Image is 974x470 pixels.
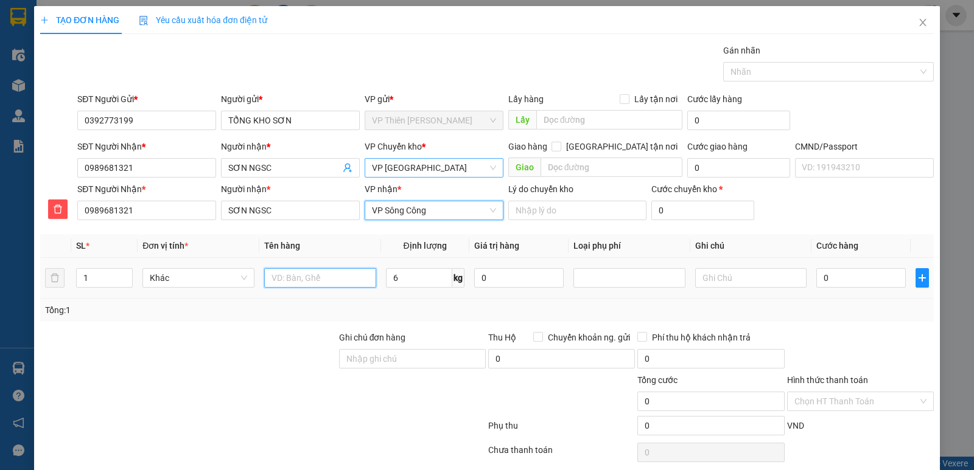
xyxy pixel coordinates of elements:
[76,241,86,251] span: SL
[122,271,130,278] span: up
[906,6,940,40] button: Close
[918,18,928,27] span: close
[508,94,544,104] span: Lấy hàng
[508,201,647,220] input: Lý do chuyển kho
[264,268,376,288] input: VD: Bàn, Ghế
[122,279,130,286] span: down
[543,331,635,344] span: Chuyển khoản ng. gửi
[339,349,486,368] input: Ghi chú đơn hàng
[536,110,683,130] input: Dọc đường
[647,331,755,344] span: Phí thu hộ khách nhận trả
[365,142,422,151] span: VP Chuyển kho
[119,269,132,278] span: Increase Value
[365,184,398,194] span: VP nhận
[221,182,360,196] div: Người nhận
[787,421,804,430] span: VND
[139,16,149,26] img: icon
[916,273,928,283] span: plus
[541,157,683,177] input: Dọc đường
[651,182,754,196] div: Cước chuyển kho
[687,158,790,178] input: Cước giao hàng
[723,46,760,55] label: Gán nhãn
[487,419,636,440] div: Phụ thu
[687,94,742,104] label: Cước lấy hàng
[474,268,564,288] input: 0
[77,140,216,153] div: SĐT Người Nhận
[40,16,49,24] span: plus
[488,333,516,342] span: Thu Hộ
[339,333,406,342] label: Ghi chú đơn hàng
[221,92,360,106] div: Người gửi
[569,234,690,258] th: Loại phụ phí
[45,268,65,288] button: delete
[49,204,67,214] span: delete
[221,201,360,220] input: Tên người nhận
[474,241,519,251] span: Giá trị hàng
[629,92,682,106] span: Lấy tận nơi
[77,201,216,220] input: SĐT người nhận
[48,199,68,219] button: delete
[916,268,929,288] button: plus
[343,163,352,173] span: user-add
[787,375,868,385] label: Hình thức thanh toán
[508,110,536,130] span: Lấy
[404,241,447,251] span: Định lượng
[687,142,748,151] label: Cước giao hàng
[365,92,503,106] div: VP gửi
[40,15,119,25] span: TẠO ĐƠN HÀNG
[142,241,188,251] span: Đơn vị tính
[687,111,790,130] input: Cước lấy hàng
[119,278,132,287] span: Decrease Value
[452,268,464,288] span: kg
[795,140,934,153] div: CMND/Passport
[561,140,682,153] span: [GEOGRAPHIC_DATA] tận nơi
[45,303,377,317] div: Tổng: 1
[372,111,496,130] span: VP Thiên Đường Bảo Sơn
[637,375,678,385] span: Tổng cước
[264,241,300,251] span: Tên hàng
[372,201,496,219] span: VP Sông Công
[372,159,496,177] span: VP Yên Bình
[508,142,547,151] span: Giao hàng
[508,184,573,194] label: Lý do chuyển kho
[690,234,812,258] th: Ghi chú
[77,182,216,196] div: SĐT Người Nhận
[487,443,636,465] div: Chưa thanh toán
[695,268,807,288] input: Ghi Chú
[816,241,858,251] span: Cước hàng
[150,269,247,287] span: Khác
[508,157,541,177] span: Giao
[139,15,267,25] span: Yêu cầu xuất hóa đơn điện tử
[77,92,216,106] div: SĐT Người Gửi
[221,140,360,153] div: Người nhận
